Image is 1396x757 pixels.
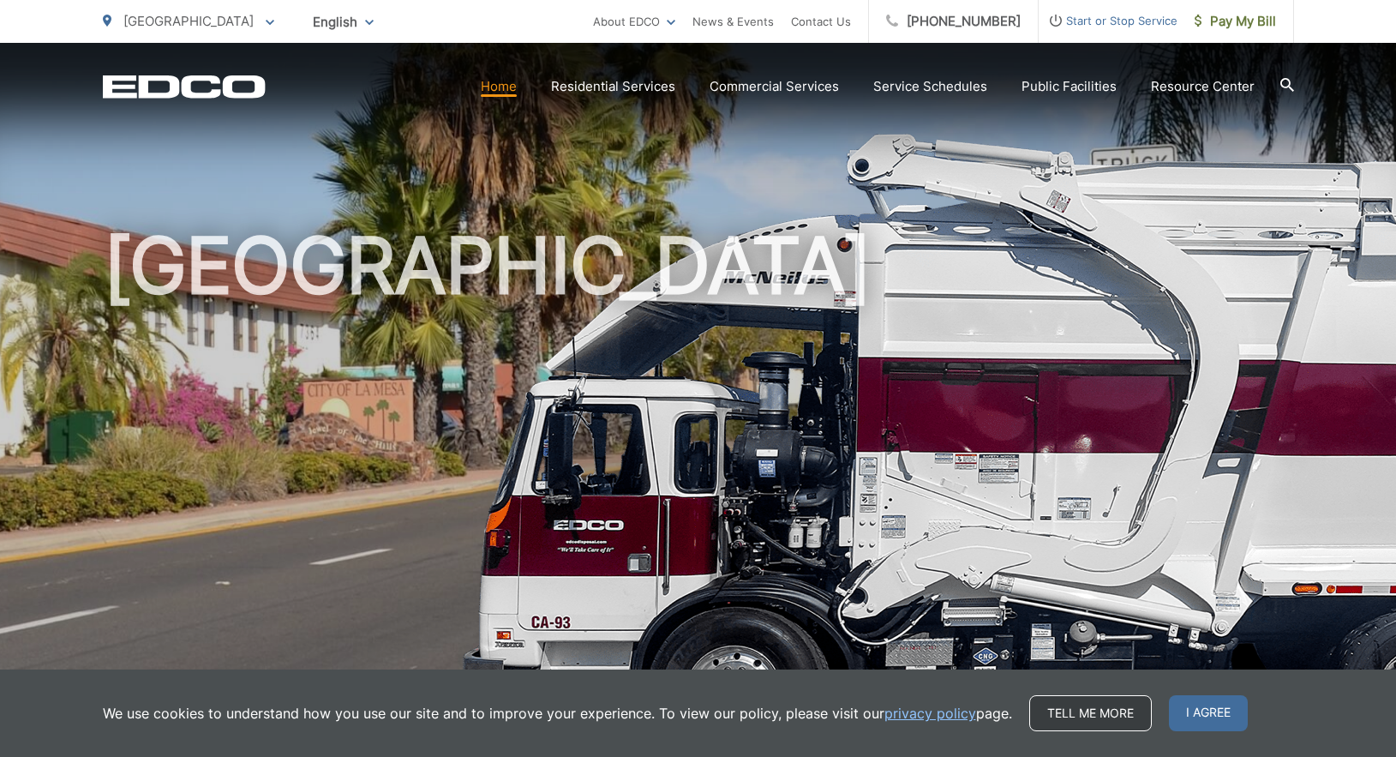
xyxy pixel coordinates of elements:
span: [GEOGRAPHIC_DATA] [123,13,254,29]
a: privacy policy [884,703,976,724]
span: Pay My Bill [1195,11,1276,32]
a: Residential Services [551,76,675,97]
a: Contact Us [791,11,851,32]
p: We use cookies to understand how you use our site and to improve your experience. To view our pol... [103,703,1012,724]
a: Resource Center [1151,76,1255,97]
a: Home [481,76,517,97]
a: Service Schedules [873,76,987,97]
a: Public Facilities [1022,76,1117,97]
span: English [300,7,386,37]
a: EDCD logo. Return to the homepage. [103,75,266,99]
a: About EDCO [593,11,675,32]
span: I agree [1169,695,1248,731]
a: Tell me more [1029,695,1152,731]
a: News & Events [692,11,774,32]
a: Commercial Services [710,76,839,97]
